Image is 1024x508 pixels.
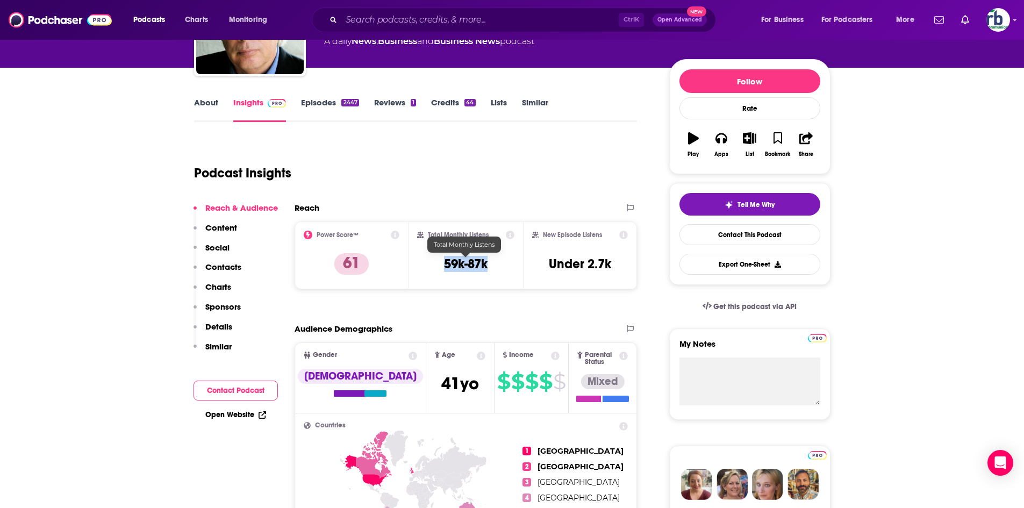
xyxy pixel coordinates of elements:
button: Contacts [194,262,241,282]
span: and [417,36,434,46]
span: 41 yo [441,373,479,394]
button: Reach & Audience [194,203,278,223]
div: List [746,151,754,158]
span: $ [539,373,552,390]
img: Podchaser - Follow, Share and Rate Podcasts [9,10,112,30]
button: Details [194,321,232,341]
a: Lists [491,97,507,122]
span: Get this podcast via API [713,302,797,311]
p: Similar [205,341,232,352]
button: Show profile menu [986,8,1010,32]
span: Monitoring [229,12,267,27]
span: Income [509,352,534,359]
button: open menu [126,11,179,28]
h3: 59k-87k [444,256,488,272]
a: Pro website [808,449,827,460]
p: Reach & Audience [205,203,278,213]
span: 4 [522,493,531,502]
button: open menu [754,11,817,28]
span: For Podcasters [821,12,873,27]
a: Business [378,36,417,46]
img: Podchaser Pro [268,99,287,108]
img: Barbara Profile [717,469,748,500]
div: Bookmark [765,151,790,158]
button: Export One-Sheet [679,254,820,275]
button: Bookmark [764,125,792,164]
span: [GEOGRAPHIC_DATA] [538,446,624,456]
button: Content [194,223,237,242]
span: Tell Me Why [737,201,775,209]
div: Search podcasts, credits, & more... [322,8,726,32]
button: open menu [814,11,889,28]
button: List [735,125,763,164]
img: User Profile [986,8,1010,32]
button: Open AdvancedNew [653,13,707,26]
h2: Audience Demographics [295,324,392,334]
h3: Under 2.7k [549,256,611,272]
img: Podchaser Pro [808,451,827,460]
label: My Notes [679,339,820,357]
span: More [896,12,914,27]
span: Total Monthly Listens [434,241,495,248]
img: Podchaser Pro [808,334,827,342]
button: Contact Podcast [194,381,278,400]
a: InsightsPodchaser Pro [233,97,287,122]
p: Content [205,223,237,233]
a: Similar [522,97,548,122]
span: $ [511,373,524,390]
h2: New Episode Listens [543,231,602,239]
h2: Total Monthly Listens [428,231,489,239]
div: [DEMOGRAPHIC_DATA] [298,369,423,384]
span: Parental Status [585,352,618,366]
a: Show notifications dropdown [957,11,973,29]
a: Credits44 [431,97,475,122]
a: About [194,97,218,122]
div: Apps [714,151,728,158]
button: Play [679,125,707,164]
a: Show notifications dropdown [930,11,948,29]
span: [GEOGRAPHIC_DATA] [538,462,624,471]
p: 61 [334,253,369,275]
p: Social [205,242,230,253]
button: tell me why sparkleTell Me Why [679,193,820,216]
button: Apps [707,125,735,164]
span: For Business [761,12,804,27]
button: open menu [221,11,281,28]
img: Jules Profile [752,469,783,500]
button: Sponsors [194,302,241,321]
span: Age [442,352,455,359]
p: Charts [205,282,231,292]
button: Social [194,242,230,262]
span: Podcasts [133,12,165,27]
span: 2 [522,462,531,471]
a: Contact This Podcast [679,224,820,245]
span: [GEOGRAPHIC_DATA] [538,493,620,503]
div: A daily podcast [324,35,534,48]
span: $ [497,373,510,390]
span: Gender [313,352,337,359]
div: Open Intercom Messenger [987,450,1013,476]
a: Episodes2447 [301,97,359,122]
p: Contacts [205,262,241,272]
a: Reviews1 [374,97,416,122]
span: 1 [522,447,531,455]
span: Logged in as johannarb [986,8,1010,32]
div: Play [688,151,699,158]
span: , [376,36,378,46]
a: Open Website [205,410,266,419]
span: 3 [522,478,531,486]
a: Business News [434,36,500,46]
button: Charts [194,282,231,302]
h1: Podcast Insights [194,165,291,181]
span: Open Advanced [657,17,702,23]
h2: Reach [295,203,319,213]
input: Search podcasts, credits, & more... [341,11,619,28]
div: Share [799,151,813,158]
img: Jon Profile [787,469,819,500]
div: 2447 [341,99,359,106]
div: 1 [411,99,416,106]
button: Share [792,125,820,164]
span: New [687,6,706,17]
a: Charts [178,11,214,28]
